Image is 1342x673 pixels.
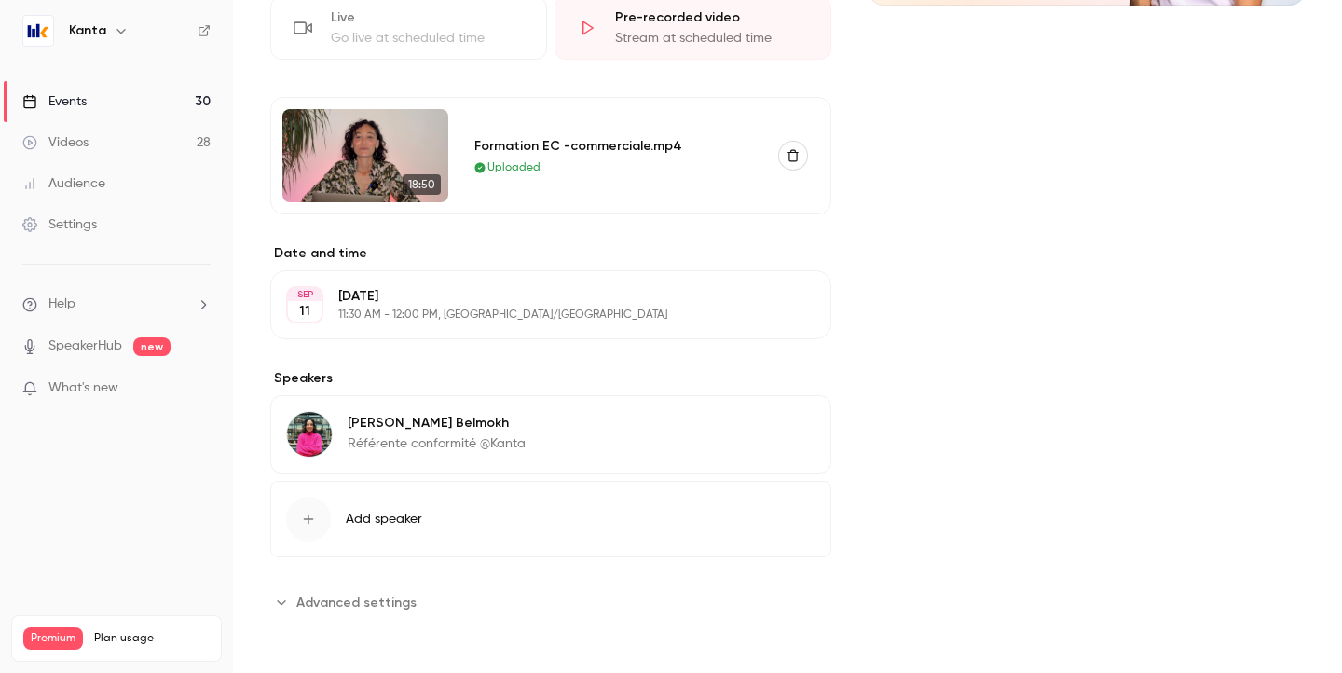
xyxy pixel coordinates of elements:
span: What's new [48,378,118,398]
p: [PERSON_NAME] Belmokh [348,414,526,433]
div: Stream at scheduled time [615,29,808,48]
label: Date and time [270,244,831,263]
p: 11 [299,302,310,321]
p: 11:30 AM - 12:00 PM, [GEOGRAPHIC_DATA]/[GEOGRAPHIC_DATA] [338,308,733,323]
div: Events [22,92,87,111]
img: Célia Belmokh [287,412,332,457]
button: Add speaker [270,481,831,557]
div: Videos [22,133,89,152]
li: help-dropdown-opener [22,295,211,314]
div: Pre-recorded video [615,8,808,27]
a: SpeakerHub [48,336,122,356]
div: Audience [22,174,105,193]
div: Live [331,8,524,27]
div: Go live at scheduled time [331,29,524,48]
span: Advanced settings [296,593,417,612]
div: Settings [22,215,97,234]
label: Speakers [270,369,831,388]
span: Uploaded [487,159,541,176]
span: new [133,337,171,356]
h6: Kanta [69,21,106,40]
span: Premium [23,627,83,650]
iframe: Noticeable Trigger [188,380,211,397]
span: Add speaker [346,510,422,529]
div: Célia Belmokh[PERSON_NAME] BelmokhRéférente conformité @Kanta [270,395,831,474]
span: Plan usage [94,631,210,646]
button: Advanced settings [270,587,428,617]
p: [DATE] [338,287,733,306]
p: Référente conformité @Kanta [348,434,526,453]
img: Kanta [23,16,53,46]
span: Help [48,295,75,314]
section: Advanced settings [270,587,831,617]
span: 18:50 [403,174,441,195]
div: SEP [288,288,322,301]
div: Formation EC -commerciale.mp4 [474,136,756,156]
